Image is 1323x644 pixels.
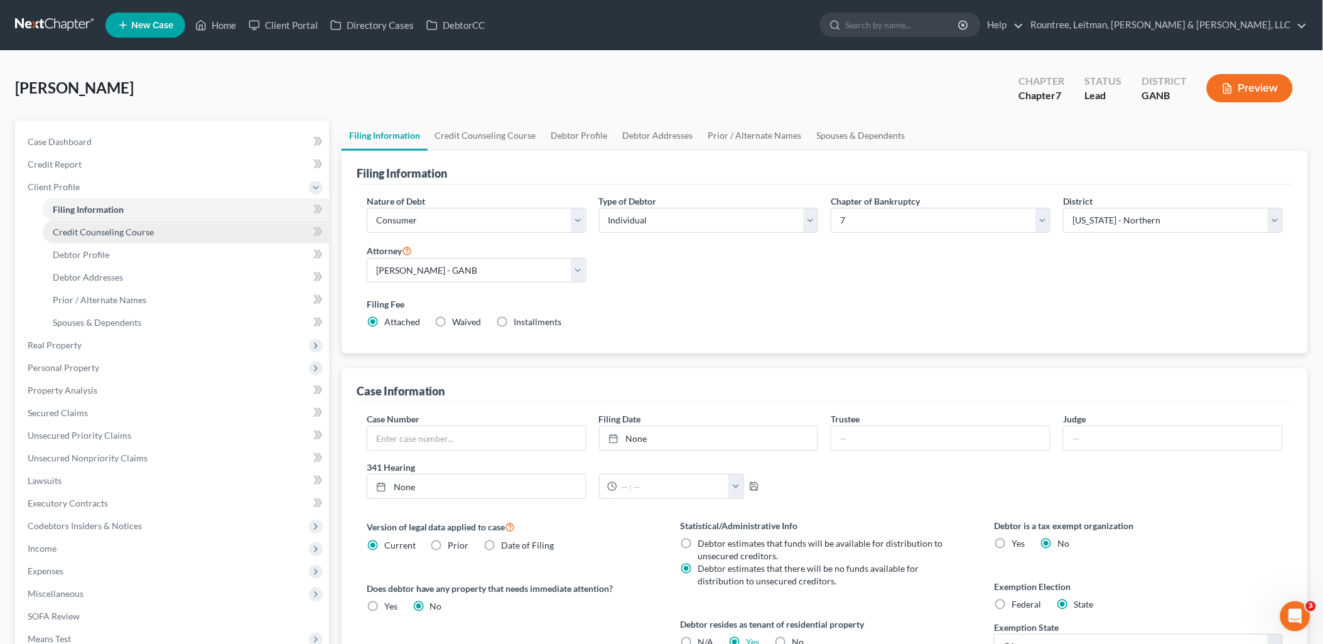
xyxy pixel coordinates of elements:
span: Debtor Addresses [53,272,123,282]
label: Version of legal data applied to case [367,519,656,534]
span: Miscellaneous [28,588,84,599]
span: Codebtors Insiders & Notices [28,520,142,531]
a: Unsecured Nonpriority Claims [18,447,329,470]
span: Filing Information [53,204,124,215]
a: Credit Report [18,153,329,176]
span: No [430,601,442,611]
span: Prior / Alternate Names [53,294,146,305]
iframe: Intercom live chat [1280,601,1310,631]
span: Unsecured Priority Claims [28,430,131,441]
div: Lead [1084,89,1121,103]
span: Means Test [28,633,71,644]
span: Secured Claims [28,407,88,418]
a: Prior / Alternate Names [43,289,329,311]
input: -- [831,426,1050,450]
label: Type of Debtor [599,195,657,208]
label: Exemption State [994,621,1059,634]
label: Trustee [831,412,860,426]
div: Case Information [357,384,445,399]
span: Yes [384,601,397,611]
label: 341 Hearing [360,461,825,474]
span: Debtor Profile [53,249,109,260]
a: Debtor Addresses [615,121,701,151]
div: Chapter [1018,74,1064,89]
a: Lawsuits [18,470,329,492]
a: Executory Contracts [18,492,329,515]
label: Filing Fee [367,298,1283,311]
a: None [367,475,586,498]
a: Property Analysis [18,379,329,402]
a: Help [981,14,1023,36]
span: Lawsuits [28,475,62,486]
span: State [1074,599,1093,609]
label: Filing Date [599,412,641,426]
label: Judge [1063,412,1086,426]
span: Spouses & Dependents [53,317,141,328]
label: Debtor resides as tenant of residential property [681,618,969,631]
a: Credit Counseling Course [428,121,544,151]
label: Chapter of Bankruptcy [831,195,920,208]
span: Debtor estimates that funds will be available for distribution to unsecured creditors. [698,538,943,561]
label: Does debtor have any property that needs immediate attention? [367,582,656,595]
a: Client Portal [242,14,324,36]
label: Attorney [367,243,412,258]
label: Debtor is a tax exempt organization [994,519,1283,532]
a: None [600,426,818,450]
a: Debtor Profile [43,244,329,266]
span: Prior [448,540,469,550]
span: Debtor estimates that there will be no funds available for distribution to unsecured creditors. [698,563,919,586]
a: Debtor Profile [544,121,615,151]
a: Prior / Alternate Names [701,121,809,151]
label: District [1063,195,1093,208]
span: Personal Property [28,362,99,373]
a: Home [189,14,242,36]
span: Installments [514,316,562,327]
a: Spouses & Dependents [43,311,329,334]
input: Search by name... [845,13,960,36]
a: DebtorCC [420,14,491,36]
input: Enter case number... [367,426,586,450]
label: Exemption Election [994,580,1283,593]
div: GANB [1142,89,1187,103]
span: Date of Filing [502,540,554,550]
span: Credit Report [28,159,82,169]
span: Executory Contracts [28,498,108,508]
label: Nature of Debt [367,195,425,208]
div: Filing Information [357,166,448,181]
span: Federal [1012,599,1041,609]
input: -- [1064,426,1282,450]
a: Secured Claims [18,402,329,424]
label: Statistical/Administrative Info [681,519,969,532]
span: Current [384,540,416,550]
span: Case Dashboard [28,136,92,147]
input: -- : -- [617,475,730,498]
span: Property Analysis [28,385,97,395]
div: Chapter [1018,89,1064,103]
span: Yes [1012,538,1025,549]
a: Rountree, Leitman, [PERSON_NAME] & [PERSON_NAME], LLC [1025,14,1307,36]
span: Expenses [28,566,63,576]
button: Preview [1207,74,1293,102]
span: Income [28,543,57,554]
span: SOFA Review [28,611,80,621]
span: New Case [131,21,173,30]
a: Unsecured Priority Claims [18,424,329,447]
span: Unsecured Nonpriority Claims [28,453,148,463]
div: District [1142,74,1187,89]
a: Directory Cases [324,14,420,36]
span: 3 [1306,601,1316,611]
span: Attached [384,316,420,327]
span: Credit Counseling Course [53,227,154,237]
a: Spouses & Dependents [809,121,913,151]
span: No [1057,538,1069,549]
a: Filing Information [43,198,329,221]
span: 7 [1056,89,1061,101]
a: Debtor Addresses [43,266,329,289]
div: Status [1084,74,1121,89]
span: Real Property [28,340,82,350]
span: Waived [453,316,482,327]
span: Client Profile [28,181,80,192]
span: [PERSON_NAME] [15,78,134,97]
a: Case Dashboard [18,131,329,153]
a: Credit Counseling Course [43,221,329,244]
